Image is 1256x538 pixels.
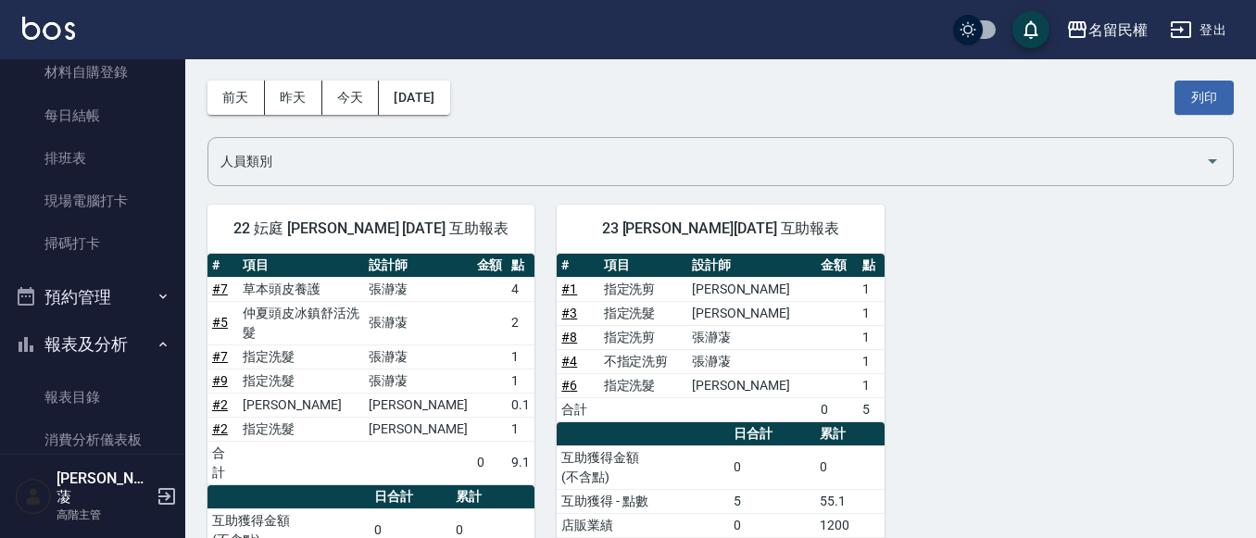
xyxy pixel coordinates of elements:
[7,376,178,419] a: 報表目錄
[599,301,687,325] td: 指定洗髮
[238,277,364,301] td: 草本頭皮養護
[7,419,178,461] a: 消費分析儀表板
[815,422,885,446] th: 累計
[379,81,449,115] button: [DATE]
[858,254,885,278] th: 點
[1012,11,1049,48] button: save
[599,254,687,278] th: 項目
[7,180,178,222] a: 現場電腦打卡
[1198,146,1227,176] button: Open
[364,393,471,417] td: [PERSON_NAME]
[472,254,508,278] th: 金額
[265,81,322,115] button: 昨天
[364,254,471,278] th: 設計師
[212,282,228,296] a: #7
[364,369,471,393] td: 張瀞蓤
[57,507,151,523] p: 高階主管
[557,254,884,422] table: a dense table
[729,513,815,537] td: 0
[816,254,858,278] th: 金額
[557,397,598,421] td: 合計
[815,445,885,489] td: 0
[507,301,534,344] td: 2
[212,349,228,364] a: #7
[729,445,815,489] td: 0
[364,277,471,301] td: 張瀞蓤
[364,301,471,344] td: 張瀞蓤
[15,478,52,515] img: Person
[815,489,885,513] td: 55.1
[507,441,534,484] td: 9.1
[729,422,815,446] th: 日合計
[815,513,885,537] td: 1200
[7,320,178,369] button: 報表及分析
[216,145,1198,178] input: 人員名稱
[322,81,380,115] button: 今天
[207,254,238,278] th: #
[599,373,687,397] td: 指定洗髮
[599,277,687,301] td: 指定洗剪
[507,417,534,441] td: 1
[472,441,508,484] td: 0
[207,254,534,485] table: a dense table
[212,373,228,388] a: #9
[7,137,178,180] a: 排班表
[858,373,885,397] td: 1
[7,51,178,94] a: 材料自購登錄
[687,325,816,349] td: 張瀞蓤
[557,254,598,278] th: #
[507,393,534,417] td: 0.1
[364,417,471,441] td: [PERSON_NAME]
[687,277,816,301] td: [PERSON_NAME]
[561,330,577,344] a: #8
[561,378,577,393] a: #6
[858,277,885,301] td: 1
[1174,81,1234,115] button: 列印
[557,513,729,537] td: 店販業績
[1088,19,1148,42] div: 名留民權
[507,344,534,369] td: 1
[207,81,265,115] button: 前天
[687,373,816,397] td: [PERSON_NAME]
[207,441,238,484] td: 合計
[57,469,151,507] h5: [PERSON_NAME]蓤
[364,344,471,369] td: 張瀞蓤
[561,282,577,296] a: #1
[212,421,228,436] a: #2
[557,445,729,489] td: 互助獲得金額 (不含點)
[238,393,364,417] td: [PERSON_NAME]
[599,325,687,349] td: 指定洗剪
[238,417,364,441] td: 指定洗髮
[816,397,858,421] td: 0
[7,94,178,137] a: 每日結帳
[687,301,816,325] td: [PERSON_NAME]
[858,301,885,325] td: 1
[22,17,75,40] img: Logo
[507,277,534,301] td: 4
[557,489,729,513] td: 互助獲得 - 點數
[579,219,861,238] span: 23 [PERSON_NAME][DATE] 互助報表
[370,485,451,509] th: 日合計
[729,489,815,513] td: 5
[858,397,885,421] td: 5
[238,369,364,393] td: 指定洗髮
[451,485,535,509] th: 累計
[238,254,364,278] th: 項目
[561,354,577,369] a: #4
[561,306,577,320] a: #3
[230,219,512,238] span: 22 妘庭 [PERSON_NAME] [DATE] 互助報表
[7,222,178,265] a: 掃碼打卡
[687,254,816,278] th: 設計師
[507,254,534,278] th: 點
[599,349,687,373] td: 不指定洗剪
[238,301,364,344] td: 仲夏頭皮冰鎮舒活洗髮
[212,397,228,412] a: #2
[7,273,178,321] button: 預約管理
[238,344,364,369] td: 指定洗髮
[1162,13,1234,47] button: 登出
[858,325,885,349] td: 1
[507,369,534,393] td: 1
[1059,11,1155,49] button: 名留民權
[858,349,885,373] td: 1
[687,349,816,373] td: 張瀞蓤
